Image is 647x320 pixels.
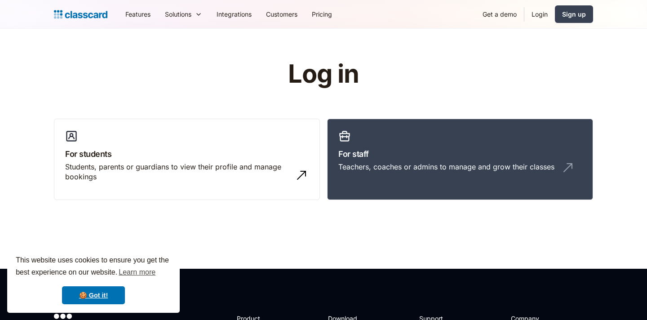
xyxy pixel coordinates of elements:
a: For staffTeachers, coaches or admins to manage and grow their classes [327,119,593,200]
h3: For staff [338,148,582,160]
div: Solutions [165,9,191,19]
a: Login [524,4,555,24]
span: This website uses cookies to ensure you get the best experience on our website. [16,255,171,279]
a: Customers [259,4,305,24]
div: Students, parents or guardians to view their profile and manage bookings [65,162,291,182]
a: For studentsStudents, parents or guardians to view their profile and manage bookings [54,119,320,200]
div: Teachers, coaches or admins to manage and grow their classes [338,162,554,172]
div: Solutions [158,4,209,24]
a: Pricing [305,4,339,24]
a: Sign up [555,5,593,23]
div: Sign up [562,9,586,19]
a: Integrations [209,4,259,24]
a: Features [118,4,158,24]
h3: For students [65,148,309,160]
a: learn more about cookies [117,266,157,279]
a: Get a demo [475,4,524,24]
a: dismiss cookie message [62,286,125,304]
h1: Log in [181,60,466,88]
a: Logo [54,8,107,21]
div: cookieconsent [7,246,180,313]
